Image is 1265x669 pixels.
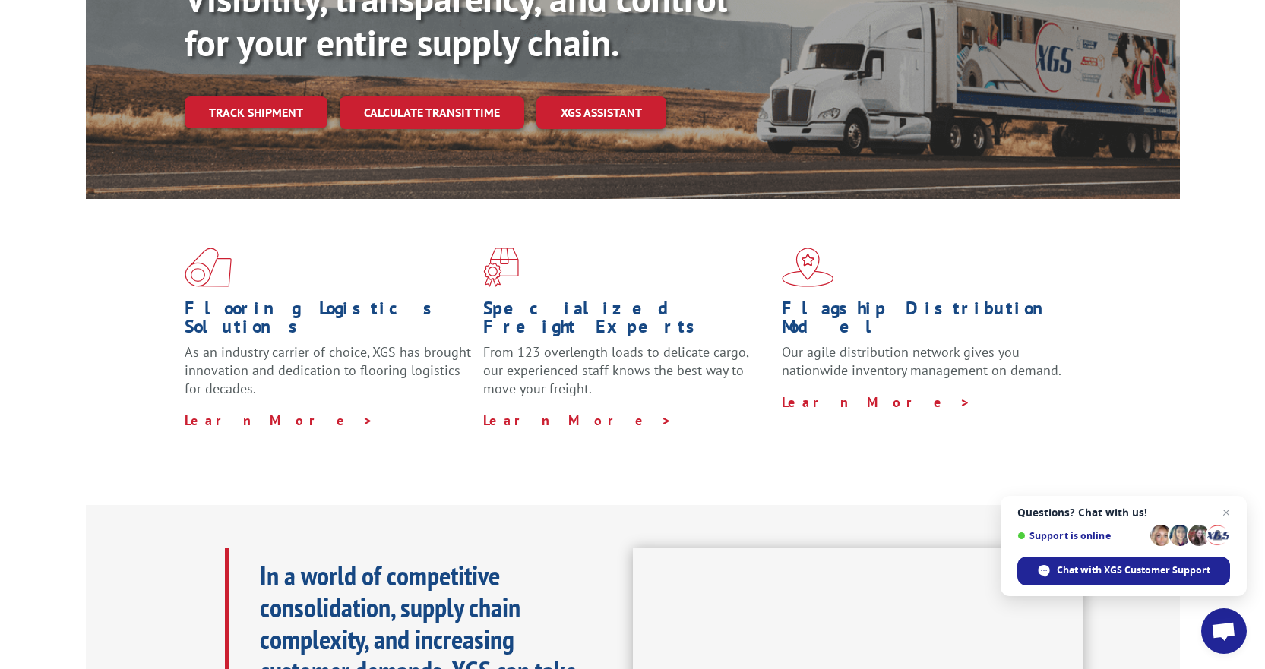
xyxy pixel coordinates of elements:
span: Close chat [1217,503,1235,522]
span: Support is online [1017,530,1145,541]
img: xgs-icon-flagship-distribution-model-red [782,248,834,287]
a: XGS ASSISTANT [536,96,666,129]
a: Learn More > [782,393,971,411]
img: xgs-icon-total-supply-chain-intelligence-red [185,248,232,287]
span: Our agile distribution network gives you nationwide inventory management on demand. [782,343,1061,379]
div: Open chat [1201,608,1247,654]
span: Questions? Chat with us! [1017,506,1230,519]
p: From 123 overlength loads to delicate cargo, our experienced staff knows the best way to move you... [483,343,770,411]
a: Learn More > [185,412,374,429]
a: Learn More > [483,412,672,429]
h1: Flooring Logistics Solutions [185,299,472,343]
a: Calculate transit time [340,96,524,129]
span: As an industry carrier of choice, XGS has brought innovation and dedication to flooring logistics... [185,343,471,397]
h1: Specialized Freight Experts [483,299,770,343]
div: Chat with XGS Customer Support [1017,557,1230,585]
img: xgs-icon-focused-on-flooring-red [483,248,519,287]
a: Track shipment [185,96,327,128]
span: Chat with XGS Customer Support [1057,563,1210,577]
h1: Flagship Distribution Model [782,299,1069,343]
